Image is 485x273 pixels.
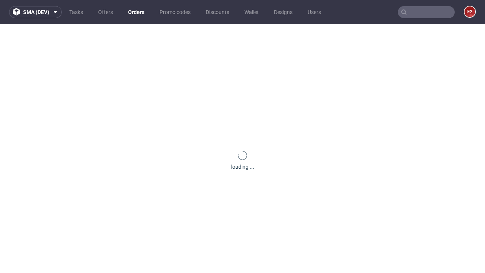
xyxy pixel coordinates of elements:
a: Users [303,6,325,18]
a: Orders [124,6,149,18]
a: Offers [94,6,117,18]
a: Tasks [65,6,88,18]
div: loading ... [231,163,254,171]
a: Promo codes [155,6,195,18]
a: Designs [269,6,297,18]
a: Discounts [201,6,234,18]
button: sma (dev) [9,6,62,18]
a: Wallet [240,6,263,18]
figcaption: e2 [465,6,475,17]
span: sma (dev) [23,9,49,15]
